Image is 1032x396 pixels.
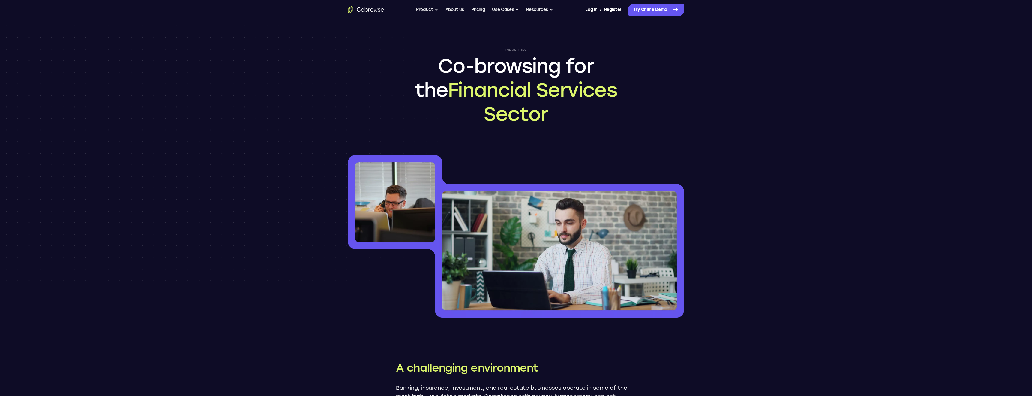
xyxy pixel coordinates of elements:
[585,4,597,16] a: Log In
[628,4,684,16] a: Try Online Demo
[348,155,684,318] img: Co-browsing for the Financial Services Sector
[448,78,617,126] span: Financial Services Sector
[416,4,438,16] button: Product
[492,4,519,16] button: Use Cases
[505,48,527,52] p: Industries
[604,4,622,16] a: Register
[348,6,384,13] a: Go to the home page
[445,4,464,16] a: About us
[396,361,636,375] h2: A challenging environment
[471,4,485,16] a: Pricing
[526,4,553,16] button: Resources
[396,54,636,126] h1: Co-browsing for the
[600,6,602,13] span: /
